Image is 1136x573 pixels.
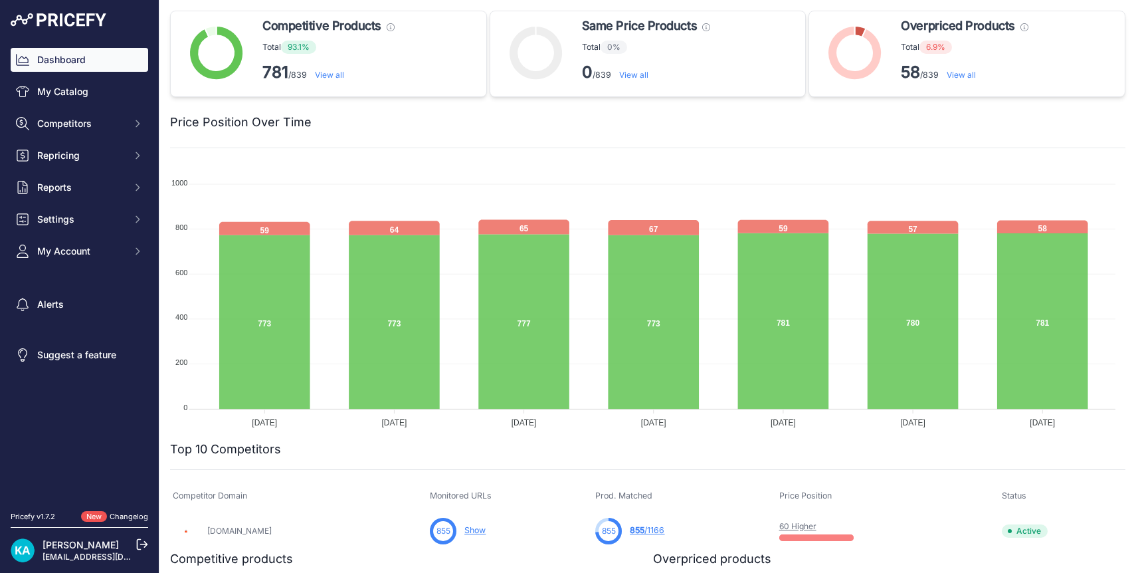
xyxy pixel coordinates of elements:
[11,144,148,168] button: Repricing
[11,112,148,136] button: Competitors
[252,418,277,427] tspan: [DATE]
[315,70,344,80] a: View all
[11,13,106,27] img: Pricefy Logo
[183,403,187,411] tspan: 0
[11,207,148,231] button: Settings
[464,525,486,535] a: Show
[11,292,148,316] a: Alerts
[602,525,616,537] span: 855
[630,525,664,535] a: 855/1166
[170,440,281,459] h2: Top 10 Competitors
[1002,524,1048,538] span: Active
[175,358,187,366] tspan: 200
[11,511,55,522] div: Pricefy v1.7.2
[512,418,537,427] tspan: [DATE]
[11,48,148,72] a: Dashboard
[619,70,648,80] a: View all
[1002,491,1026,501] span: Status
[262,62,288,82] strong: 781
[947,70,976,80] a: View all
[901,62,920,82] strong: 58
[919,41,952,54] span: 6.9%
[900,418,925,427] tspan: [DATE]
[582,62,710,83] p: /839
[170,550,293,568] h2: Competitive products
[771,418,796,427] tspan: [DATE]
[430,491,492,501] span: Monitored URLs
[11,239,148,263] button: My Account
[11,48,148,495] nav: Sidebar
[436,525,450,537] span: 855
[175,223,187,231] tspan: 800
[11,343,148,367] a: Suggest a feature
[207,526,272,536] a: [DOMAIN_NAME]
[281,41,316,54] span: 93.1%
[601,41,627,54] span: 0%
[171,179,187,187] tspan: 1000
[262,62,395,83] p: /839
[81,511,107,522] span: New
[1030,418,1055,427] tspan: [DATE]
[37,213,124,226] span: Settings
[630,525,644,535] span: 855
[110,512,148,521] a: Changelog
[779,491,832,501] span: Price Position
[43,552,181,562] a: [EMAIL_ADDRESS][DOMAIN_NAME]
[901,41,1028,54] p: Total
[582,62,593,82] strong: 0
[37,149,124,162] span: Repricing
[170,113,312,132] h2: Price Position Over Time
[779,521,816,531] a: 60 Higher
[37,181,124,194] span: Reports
[175,313,187,321] tspan: 400
[37,245,124,258] span: My Account
[653,550,771,568] h2: Overpriced products
[901,17,1014,35] span: Overpriced Products
[595,491,652,501] span: Prod. Matched
[43,539,119,550] a: [PERSON_NAME]
[175,269,187,277] tspan: 600
[901,62,1028,83] p: /839
[11,175,148,199] button: Reports
[173,491,247,501] span: Competitor Domain
[37,117,124,130] span: Competitors
[641,418,666,427] tspan: [DATE]
[262,17,381,35] span: Competitive Products
[11,80,148,104] a: My Catalog
[582,17,697,35] span: Same Price Products
[262,41,395,54] p: Total
[382,418,407,427] tspan: [DATE]
[582,41,710,54] p: Total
